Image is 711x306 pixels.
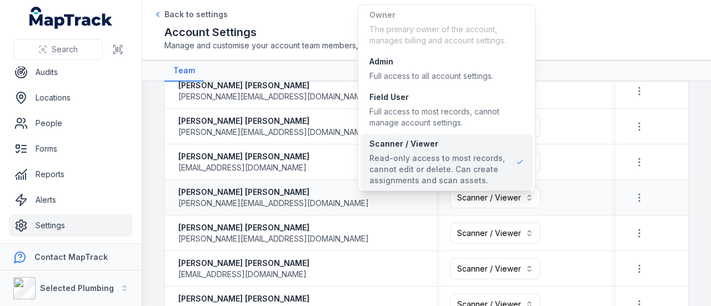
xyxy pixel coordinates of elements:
div: Scanner / Viewer [358,4,535,191]
div: Full access to most records, cannot manage account settings. [369,106,524,128]
div: Field User [369,92,524,103]
button: Scanner / Viewer [450,187,540,208]
div: Read-only access to most records, cannot edit or delete. Can create assignments and scan assets. [369,153,507,186]
div: Admin [369,56,493,67]
div: Full access to all account settings. [369,71,493,82]
div: The primary owner of the account, manages billing and account settings. [369,24,524,46]
div: Owner [369,9,524,21]
div: Scanner / Viewer [369,138,507,149]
